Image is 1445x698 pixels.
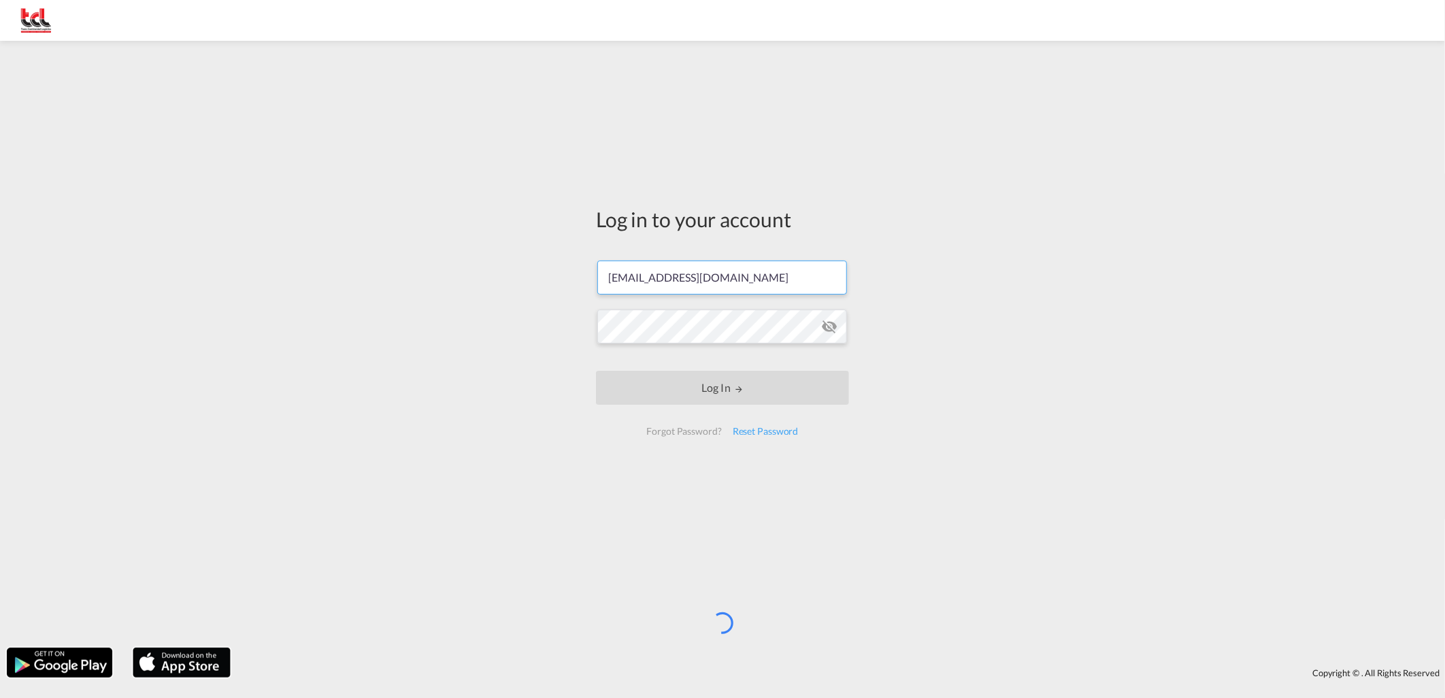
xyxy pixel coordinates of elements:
[727,419,804,444] div: Reset Password
[20,5,51,36] img: 7f4c0620383011eea051fdf82ba72442.jpeg
[597,261,847,295] input: Enter email/phone number
[596,205,849,233] div: Log in to your account
[5,646,114,679] img: google.png
[821,318,837,335] md-icon: icon-eye-off
[596,371,849,405] button: LOGIN
[641,419,727,444] div: Forgot Password?
[237,661,1445,684] div: Copyright © . All Rights Reserved
[131,646,232,679] img: apple.png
